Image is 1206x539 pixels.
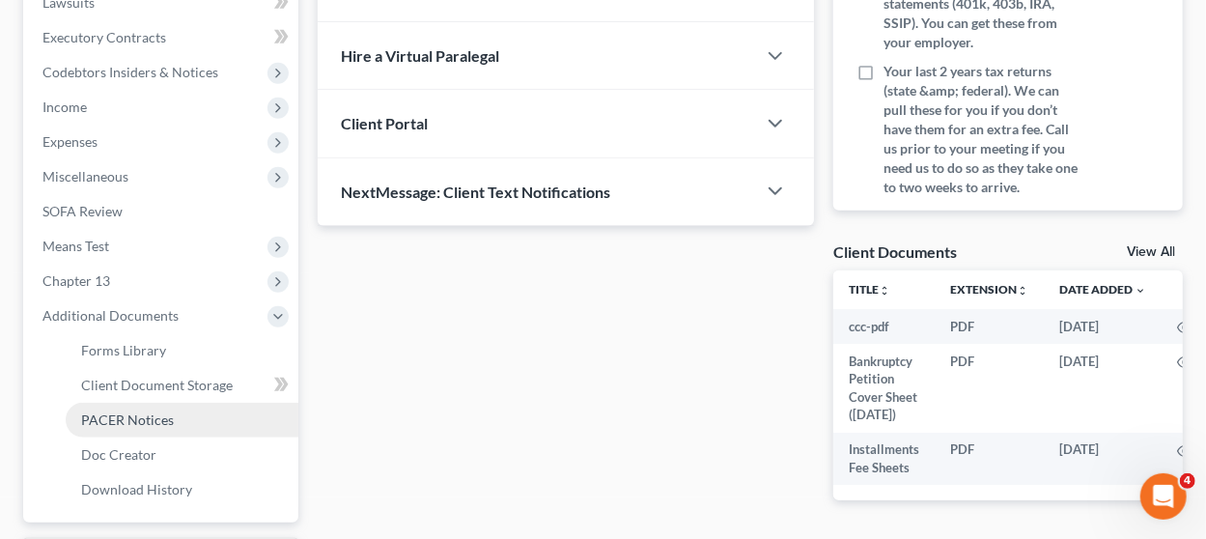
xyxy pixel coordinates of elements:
[42,64,218,80] span: Codebtors Insiders & Notices
[27,194,298,229] a: SOFA Review
[42,272,110,289] span: Chapter 13
[833,309,935,344] td: ccc-pdf
[1180,473,1195,489] span: 4
[1135,285,1146,297] i: expand_more
[1044,344,1162,433] td: [DATE]
[42,168,128,184] span: Miscellaneous
[81,411,174,428] span: PACER Notices
[833,241,957,262] div: Client Documents
[42,238,109,254] span: Means Test
[42,29,166,45] span: Executory Contracts
[66,333,298,368] a: Forms Library
[883,207,1079,323] span: Credit counseling certificate. You must complete it before filing. Call [PHONE_NUMBER]. Call us i...
[833,433,935,486] td: Installments Fee Sheets
[341,183,610,201] span: NextMessage: Client Text Notifications
[81,481,192,497] span: Download History
[42,307,179,324] span: Additional Documents
[935,344,1044,433] td: PDF
[341,114,428,132] span: Client Portal
[66,403,298,438] a: PACER Notices
[883,62,1079,197] span: Your last 2 years tax returns (state &amp; federal). We can pull these for you if you don’t have ...
[879,285,890,297] i: unfold_more
[1017,285,1028,297] i: unfold_more
[1140,473,1187,520] iframe: Intercom live chat
[42,99,87,115] span: Income
[935,433,1044,486] td: PDF
[66,438,298,472] a: Doc Creator
[1127,245,1175,259] a: View All
[341,46,499,65] span: Hire a Virtual Paralegal
[1044,433,1162,486] td: [DATE]
[833,344,935,433] td: Bankruptcy Petition Cover Sheet ([DATE])
[1059,282,1146,297] a: Date Added expand_more
[950,282,1028,297] a: Extensionunfold_more
[81,377,233,393] span: Client Document Storage
[935,309,1044,344] td: PDF
[66,368,298,403] a: Client Document Storage
[27,20,298,55] a: Executory Contracts
[849,282,890,297] a: Titleunfold_more
[42,203,123,219] span: SOFA Review
[81,446,156,463] span: Doc Creator
[42,133,98,150] span: Expenses
[81,342,166,358] span: Forms Library
[66,472,298,507] a: Download History
[1044,309,1162,344] td: [DATE]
